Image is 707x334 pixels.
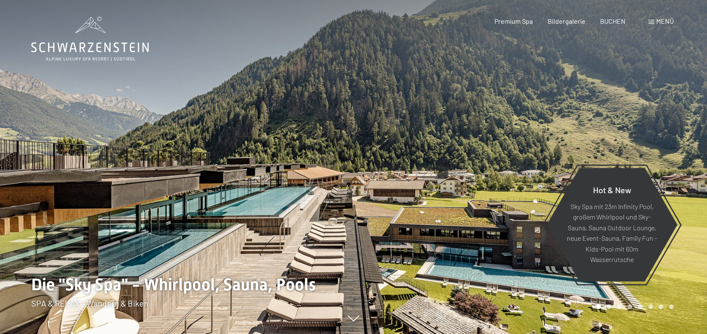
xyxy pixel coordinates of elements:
div: Carousel Page 6 [648,304,653,309]
div: Carousel Pagination [593,304,674,309]
a: Hot & New Sky Spa mit 23m Infinity Pool, großem Whirlpool und Sky-Sauna, Sauna Outdoor Lounge, ne... [546,167,678,282]
span: Menü [656,17,674,25]
p: Sky Spa mit 23m Infinity Pool, großem Whirlpool und Sky-Sauna, Sauna Outdoor Lounge, neue Event-S... [567,201,657,265]
div: Carousel Page 8 [669,304,674,309]
a: Bildergalerie [548,17,586,25]
a: Premium Spa [494,17,533,25]
div: Carousel Page 1 (Current Slide) [596,304,601,309]
a: BUCHEN [600,17,625,25]
div: Carousel Page 3 [617,304,622,309]
div: Carousel Page 7 [659,304,663,309]
div: Carousel Page 2 [607,304,611,309]
div: Carousel Page 4 [628,304,632,309]
div: Carousel Page 5 [638,304,643,309]
span: Hot & New [593,184,631,194]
